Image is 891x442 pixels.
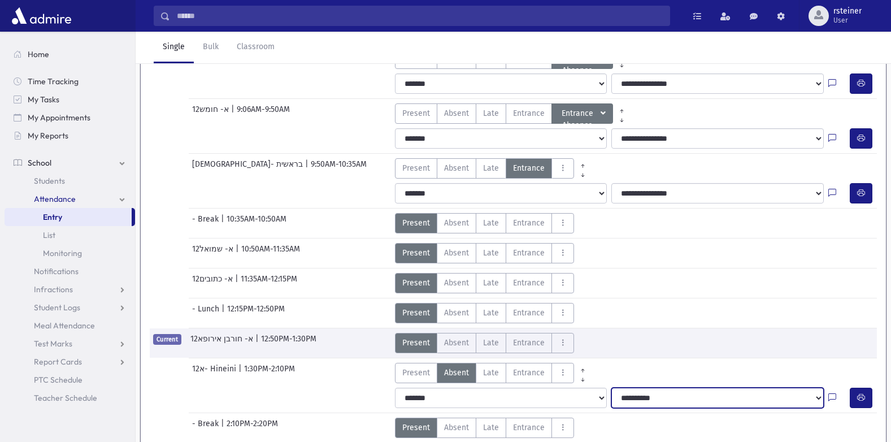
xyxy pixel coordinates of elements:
[170,6,670,26] input: Search
[305,158,311,179] span: |
[444,337,469,349] span: Absent
[28,49,49,59] span: Home
[237,103,290,124] span: 9:06AM-9:50AM
[221,213,227,233] span: |
[154,32,194,63] a: Single
[28,94,59,105] span: My Tasks
[444,307,469,319] span: Absent
[43,248,82,258] span: Monitoring
[311,158,367,179] span: 9:50AM-10:35AM
[192,303,221,323] span: - Lunch
[483,247,499,259] span: Late
[444,367,469,379] span: Absent
[513,367,545,379] span: Entrance
[34,284,73,294] span: Infractions
[513,107,545,119] span: Entrance
[513,337,545,349] span: Entrance
[5,371,135,389] a: PTC Schedule
[34,302,80,313] span: Student Logs
[402,277,430,289] span: Present
[444,217,469,229] span: Absent
[5,262,135,280] a: Notifications
[395,333,574,353] div: AttTypes
[483,107,499,119] span: Late
[227,418,278,438] span: 2:10PM-2:20PM
[5,109,135,127] a: My Appointments
[402,107,430,119] span: Present
[34,266,79,276] span: Notifications
[34,194,76,204] span: Attendance
[395,273,574,293] div: AttTypes
[5,45,135,63] a: Home
[483,337,499,349] span: Late
[402,337,430,349] span: Present
[395,158,592,179] div: AttTypes
[192,418,221,438] span: - Break
[261,333,316,353] span: 12:50PM-1:30PM
[227,303,285,323] span: 12:15PM-12:50PM
[5,317,135,335] a: Meal Attendance
[444,277,469,289] span: Absent
[5,298,135,317] a: Student Logs
[402,422,430,434] span: Present
[402,162,430,174] span: Present
[833,16,862,25] span: User
[551,49,614,69] button: Entrance Absence
[34,339,72,349] span: Test Marks
[235,273,241,293] span: |
[395,103,631,124] div: AttTypes
[483,277,499,289] span: Late
[28,76,79,86] span: Time Tracking
[513,307,545,319] span: Entrance
[190,333,255,353] span: 12א- חורבן אירופא
[221,303,227,323] span: |
[221,418,227,438] span: |
[244,363,295,383] span: 1:30PM-2:10PM
[513,162,545,174] span: Entrance
[5,244,135,262] a: Monitoring
[402,367,430,379] span: Present
[43,230,55,240] span: List
[231,103,237,124] span: |
[43,212,62,222] span: Entry
[483,217,499,229] span: Late
[34,176,65,186] span: Students
[192,273,235,293] span: 12א- כתובים
[153,334,181,345] span: Current
[255,333,261,353] span: |
[395,213,574,233] div: AttTypes
[228,32,284,63] a: Classroom
[513,247,545,259] span: Entrance
[395,303,574,323] div: AttTypes
[5,280,135,298] a: Infractions
[444,247,469,259] span: Absent
[559,53,599,65] span: Entrance Absence
[5,154,135,172] a: School
[238,363,244,383] span: |
[5,127,135,145] a: My Reports
[28,158,51,168] span: School
[192,213,221,233] span: - Break
[574,363,592,372] a: All Prior
[5,389,135,407] a: Teacher Schedule
[227,213,286,233] span: 10:35AM-10:50AM
[28,112,90,123] span: My Appointments
[444,422,469,434] span: Absent
[241,273,297,293] span: 11:35AM-12:15PM
[34,375,82,385] span: PTC Schedule
[444,107,469,119] span: Absent
[236,243,241,263] span: |
[5,226,135,244] a: List
[34,393,97,403] span: Teacher Schedule
[34,320,95,331] span: Meal Attendance
[551,103,614,124] button: Entrance Absence
[5,72,135,90] a: Time Tracking
[194,32,228,63] a: Bulk
[5,172,135,190] a: Students
[574,372,592,381] a: All Later
[559,107,599,120] span: Entrance Absence
[513,277,545,289] span: Entrance
[833,7,862,16] span: rsteiner
[5,208,132,226] a: Entry
[402,217,430,229] span: Present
